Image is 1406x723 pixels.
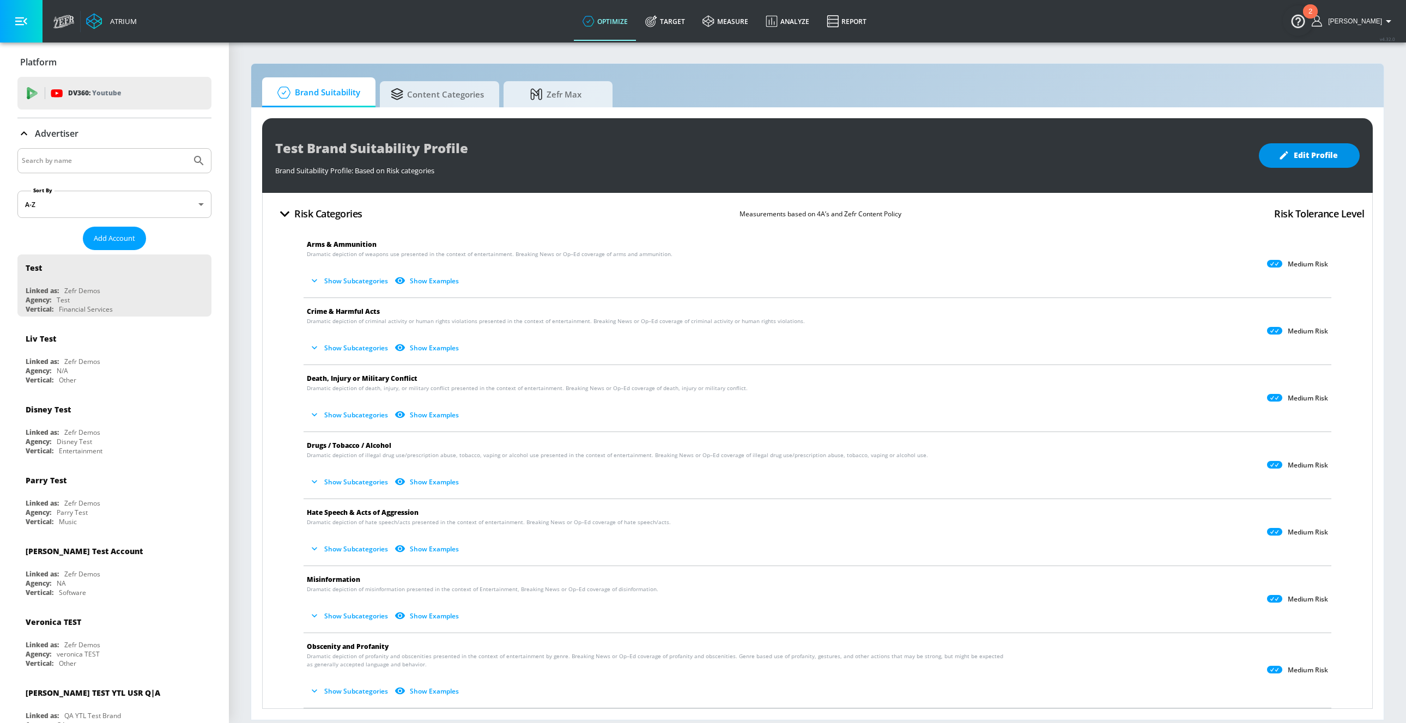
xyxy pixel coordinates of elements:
div: Vertical: [26,375,53,385]
button: Show Subcategories [307,406,392,424]
div: N/A [57,366,68,375]
span: Dramatic depiction of misinformation presented in the context of Entertainment, Breaking News or ... [307,585,658,593]
div: Linked as: [26,640,59,649]
div: 2 [1308,11,1312,26]
label: Sort By [31,187,54,194]
input: Search by name [22,154,187,168]
div: Advertiser [17,118,211,149]
div: Brand Suitability Profile: Based on Risk categories [275,160,1248,175]
span: Arms & Ammunition [307,240,377,249]
span: Dramatic depiction of illegal drug use/prescription abuse, tobacco, vaping or alcohol use present... [307,451,928,459]
span: v 4.32.0 [1380,36,1395,42]
p: Measurements based on 4A’s and Zefr Content Policy [740,208,901,220]
span: Obscenity and Profanity [307,642,389,651]
div: DV360: Youtube [17,77,211,110]
h4: Risk Categories [294,206,362,221]
div: Software [59,588,86,597]
div: TestLinked as:Zefr DemosAgency:TestVertical:Financial Services [17,254,211,317]
span: Crime & Harmful Acts [307,307,380,316]
div: [PERSON_NAME] Test Account [26,546,143,556]
a: Target [637,2,694,41]
button: Edit Profile [1259,143,1360,168]
button: Show Subcategories [307,540,392,558]
div: Agency: [26,649,51,659]
span: Dramatic depiction of weapons use presented in the context of entertainment. Breaking News or Op–... [307,250,672,258]
div: Zefr Demos [64,499,100,508]
div: Liv TestLinked as:Zefr DemosAgency:N/AVertical:Other [17,325,211,387]
div: veronica TEST [57,649,100,659]
button: Show Examples [392,272,463,290]
a: Atrium [86,13,137,29]
div: Veronica TESTLinked as:Zefr DemosAgency:veronica TESTVertical:Other [17,609,211,671]
button: Show Examples [392,473,463,491]
div: Platform [17,47,211,77]
div: Vertical: [26,588,53,597]
div: Linked as: [26,711,59,720]
button: Show Subcategories [307,339,392,357]
div: Linked as: [26,499,59,508]
p: Platform [20,56,57,68]
div: Disney TestLinked as:Zefr DemosAgency:Disney TestVertical:Entertainment [17,396,211,458]
div: Parry Test [57,508,88,517]
span: Brand Suitability [273,80,360,106]
div: Linked as: [26,286,59,295]
button: Risk Categories [271,201,367,227]
div: Test [57,295,70,305]
button: Show Subcategories [307,272,392,290]
span: Content Categories [391,81,484,107]
div: Disney Test [57,437,92,446]
div: Parry Test [26,475,66,485]
button: Show Examples [392,682,463,700]
button: Show Examples [392,406,463,424]
div: [PERSON_NAME] Test AccountLinked as:Zefr DemosAgency:NAVertical:Software [17,538,211,600]
p: Medium Risk [1288,394,1328,403]
div: [PERSON_NAME] TEST YTL USR Q|A [26,688,160,698]
span: Dramatic depiction of criminal activity or human rights violations presented in the context of en... [307,317,805,325]
p: Medium Risk [1288,595,1328,604]
div: Linked as: [26,569,59,579]
div: Disney Test [26,404,71,415]
div: Linked as: [26,357,59,366]
div: A-Z [17,191,211,218]
p: Advertiser [35,127,78,139]
div: Zefr Demos [64,286,100,295]
button: Show Subcategories [307,682,392,700]
div: Atrium [106,16,137,26]
a: measure [694,2,757,41]
button: Show Examples [392,339,463,357]
p: Medium Risk [1288,260,1328,269]
div: Test [26,263,42,273]
div: Zefr Demos [64,357,100,366]
div: Zefr Demos [64,569,100,579]
span: Dramatic depiction of death, injury, or military conflict presented in the context of entertainme... [307,384,748,392]
span: login as: shannon.belforti@zefr.com [1324,17,1382,25]
span: Add Account [94,232,135,245]
div: Vertical: [26,446,53,455]
p: Medium Risk [1288,327,1328,336]
h4: Risk Tolerance Level [1274,206,1364,221]
a: optimize [574,2,637,41]
div: Other [59,659,76,668]
span: Drugs / Tobacco / Alcohol [307,441,391,450]
p: DV360: [68,87,121,99]
span: Edit Profile [1281,149,1338,162]
div: Agency: [26,508,51,517]
p: Medium Risk [1288,666,1328,675]
button: Add Account [83,227,146,250]
div: Music [59,517,77,526]
div: Vertical: [26,305,53,314]
div: Parry TestLinked as:Zefr DemosAgency:Parry TestVertical:Music [17,467,211,529]
div: Agency: [26,295,51,305]
div: Agency: [26,366,51,375]
div: Vertical: [26,517,53,526]
div: Veronica TEST [26,617,81,627]
span: Misinformation [307,575,360,584]
button: Show Subcategories [307,607,392,625]
span: Dramatic depiction of profanity and obscenities presented in the context of entertainment by genr... [307,652,1009,669]
div: Liv Test [26,333,56,344]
